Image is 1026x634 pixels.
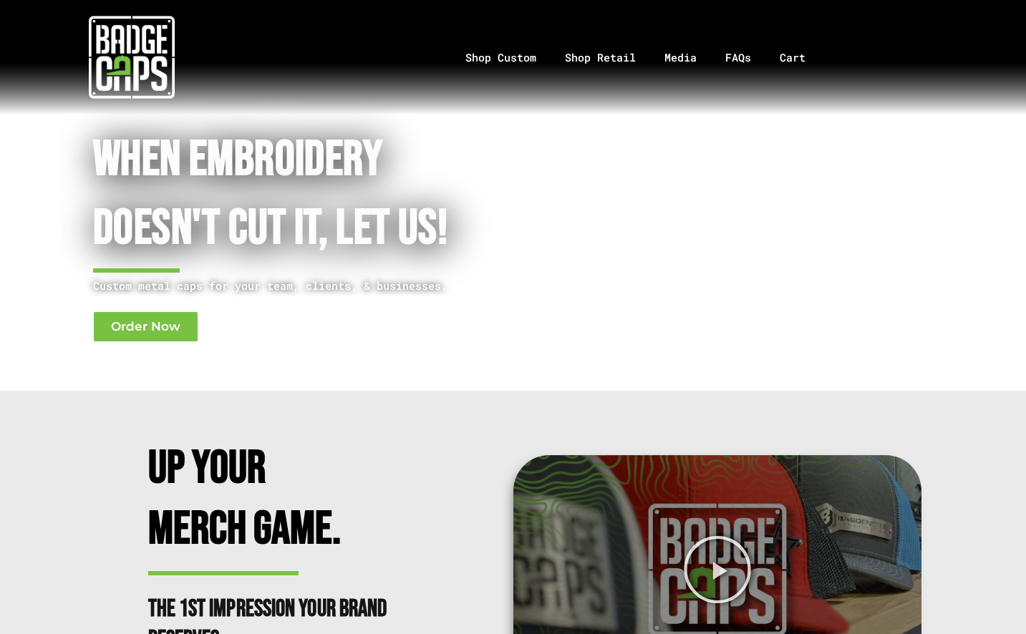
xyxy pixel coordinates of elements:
[451,20,551,95] a: Shop Custom
[111,321,180,333] span: Order Now
[89,14,175,100] img: badgecaps white logo with green acccent
[650,20,711,95] a: Media
[93,126,455,264] h1: When Embroidery Doesn't cut it, Let Us!
[551,20,650,95] a: Shop Retail
[93,311,198,342] a: Order Now
[263,20,1026,95] nav: Menu
[148,439,399,560] h2: Up Your Merch Game.
[711,20,765,95] a: FAQs
[765,20,838,95] a: Cart
[682,535,752,605] div: Play Video
[93,277,455,295] p: Custom metal caps for your team, clients, & businesses.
